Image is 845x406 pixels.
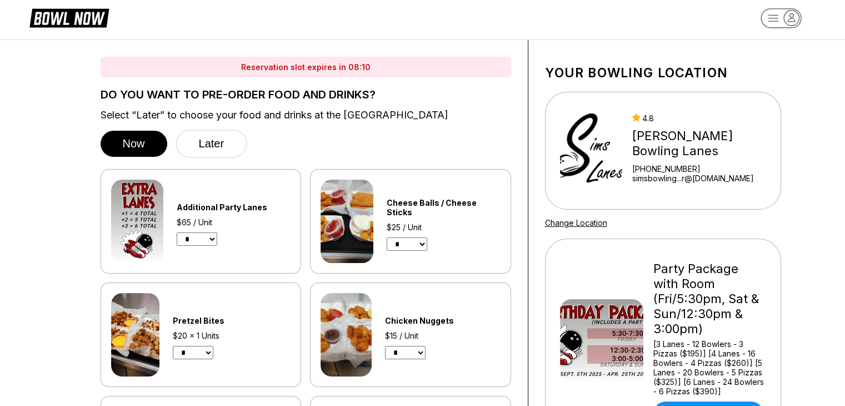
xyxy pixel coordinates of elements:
[653,261,766,336] div: Party Package with Room (Fri/5:30pm, Sat & Sun/12:30pm & 3:00pm)
[173,331,259,340] div: $20 x 1 Units
[632,128,775,159] div: [PERSON_NAME] Bowling Lanes
[632,164,775,174] div: [PHONE_NUMBER]
[385,316,486,325] div: Chicken Nuggets
[111,180,164,263] img: Additional Party Lanes
[632,113,775,123] div: 4.8
[176,130,248,158] button: Later
[545,65,781,81] h1: Your bowling location
[101,131,167,157] button: Now
[545,218,607,227] a: Change Location
[111,293,159,377] img: Pretzel Bites
[321,180,373,263] img: Cheese Balls / Cheese Sticks
[173,316,259,325] div: Pretzel Bites
[653,339,766,396] div: [3 Lanes - 12 Bowlers - 3 Pizzas ($195)] [4 Lanes - 16 Bowlers - 4 Pizzas ($260)] [5 Lanes - 20 B...
[101,109,511,121] label: Select “Later” to choose your food and drinks at the [GEOGRAPHIC_DATA]
[101,57,511,77] div: Reservation slot expires in 08:10
[321,293,372,377] img: Chicken Nuggets
[632,174,775,183] a: simsbowling...r@[DOMAIN_NAME]
[560,109,623,192] img: Sims Bowling Lanes
[560,299,643,383] img: Party Package with Room (Fri/5:30pm, Sat & Sun/12:30pm & 3:00pm)
[385,331,486,340] div: $15 / Unit
[387,198,501,217] div: Cheese Balls / Cheese Sticks
[387,222,501,232] div: $25 / Unit
[101,88,511,101] label: DO YOU WANT TO PRE-ORDER FOOD AND DRINKS?
[177,217,291,227] div: $65 / Unit
[177,202,291,212] div: Additional Party Lanes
